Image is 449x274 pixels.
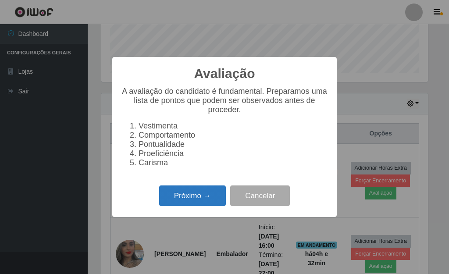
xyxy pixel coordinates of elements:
[139,131,328,140] li: Comportamento
[159,185,226,206] button: Próximo →
[139,158,328,167] li: Carisma
[121,87,328,114] p: A avaliação do candidato é fundamental. Preparamos uma lista de pontos que podem ser observados a...
[230,185,290,206] button: Cancelar
[139,149,328,158] li: Proeficiência
[194,66,255,82] h2: Avaliação
[139,140,328,149] li: Pontualidade
[139,121,328,131] li: Vestimenta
